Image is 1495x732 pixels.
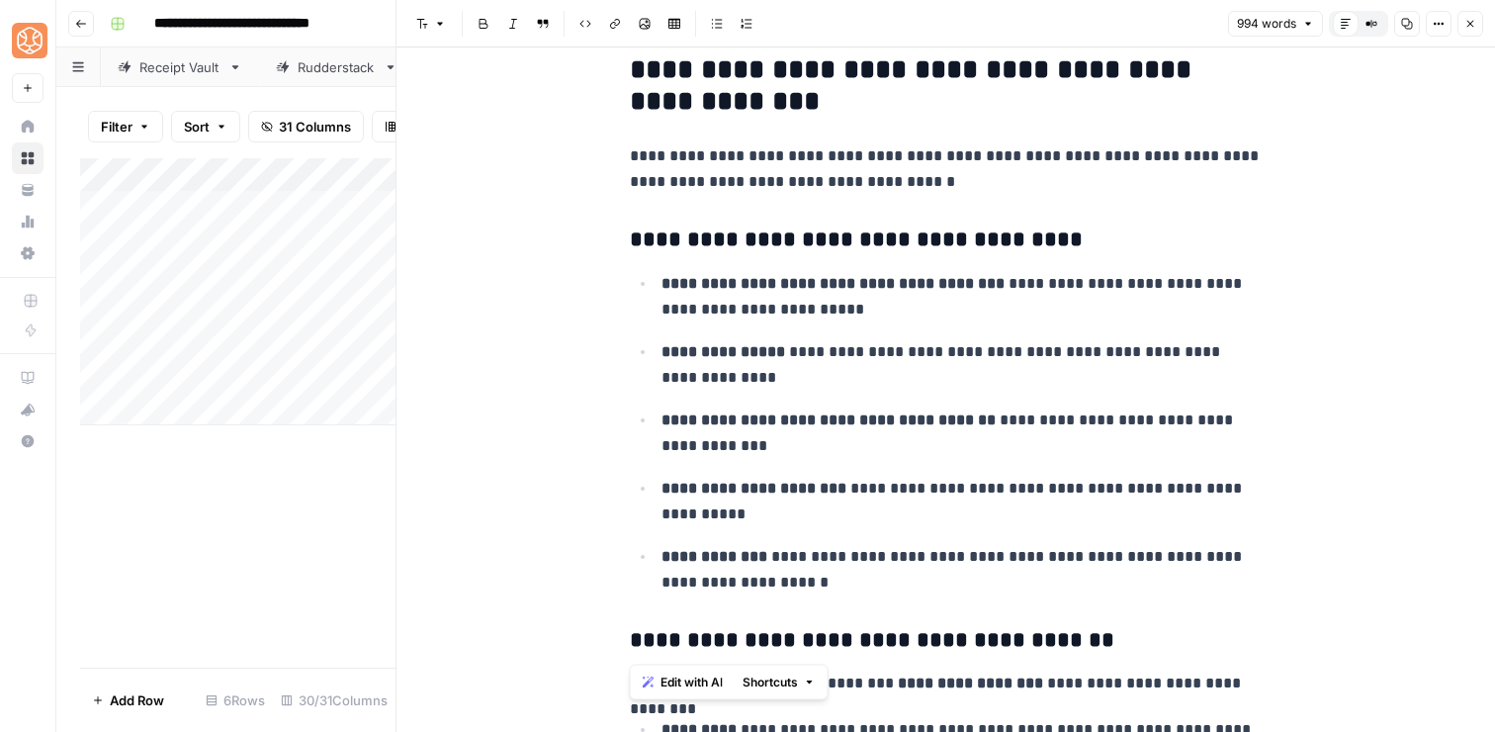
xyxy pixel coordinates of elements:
[101,117,132,137] span: Filter
[12,237,44,269] a: Settings
[12,16,44,65] button: Workspace: SimpleTiger
[139,57,220,77] div: Receipt Vault
[735,670,824,695] button: Shortcuts
[12,362,44,394] a: AirOps Academy
[279,117,351,137] span: 31 Columns
[12,142,44,174] a: Browse
[248,111,364,142] button: 31 Columns
[635,670,731,695] button: Edit with AI
[660,674,723,691] span: Edit with AI
[88,111,163,142] button: Filter
[12,425,44,457] button: Help + Support
[12,206,44,237] a: Usage
[273,685,396,716] div: 30/31 Columns
[12,174,44,206] a: Your Data
[12,23,47,58] img: SimpleTiger Logo
[110,690,164,710] span: Add Row
[184,117,210,137] span: Sort
[259,47,414,87] a: Rudderstack
[171,111,240,142] button: Sort
[12,394,44,425] button: What's new?
[13,395,43,424] div: What's new?
[198,685,273,716] div: 6 Rows
[743,674,798,691] span: Shortcuts
[1237,15,1296,33] span: 994 words
[80,685,176,716] button: Add Row
[298,57,376,77] div: Rudderstack
[101,47,259,87] a: Receipt Vault
[1228,11,1323,37] button: 994 words
[12,111,44,142] a: Home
